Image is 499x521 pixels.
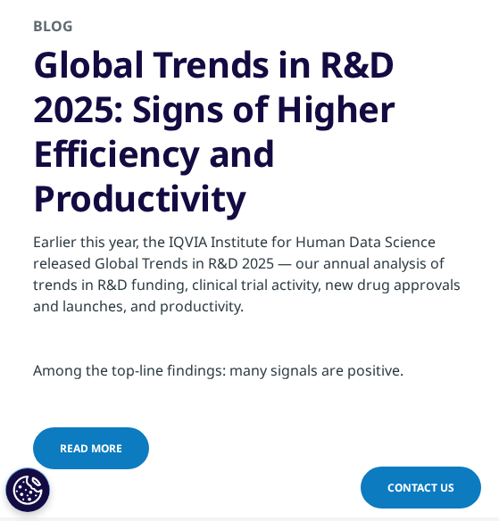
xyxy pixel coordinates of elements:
p: Earlier this year, the IQVIA Institute for Human Data Science released Global Trends in R&D 2025 ... [33,231,466,327]
p: Among the top-line findings: many signals are positive. [33,360,466,392]
h3: Global Trends in R&D 2025: Signs of Higher Efficiency and Productivity [33,42,466,220]
span: read more [60,441,122,456]
h2: blog [33,16,466,42]
button: Cookies Settings [5,467,50,512]
a: Contact Us [361,467,481,509]
span: Contact Us [387,480,454,495]
a: read more [33,427,149,469]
